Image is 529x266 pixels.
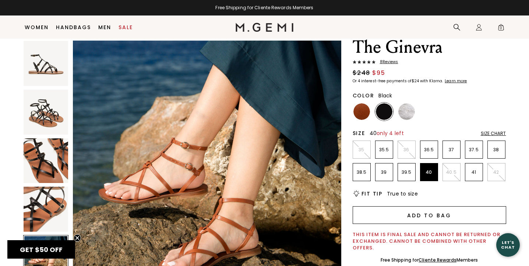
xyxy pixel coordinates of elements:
a: Women [25,24,49,30]
img: The Ginevra [24,187,68,232]
a: Sale [119,24,133,30]
p: 42 [488,169,505,175]
span: Black [378,92,392,99]
img: Saddle [353,103,370,120]
p: 38 [488,147,505,153]
klarna-placement-style-cta: Learn more [445,78,467,84]
span: $95 [372,69,385,77]
span: 40 [370,129,404,137]
span: 0 [497,25,505,32]
h2: Fit Tip [362,191,382,197]
h1: The Ginevra [353,37,506,58]
h2: Color [353,93,374,99]
img: M.Gemi [236,23,293,32]
img: Silver [398,103,415,120]
p: 40 [420,169,438,175]
p: 37 [443,147,460,153]
img: Black [376,103,392,120]
span: True to size [387,190,418,197]
p: 36 [398,147,415,153]
div: Size Chart [481,131,506,137]
p: 40.5 [443,169,460,175]
klarna-placement-style-amount: $24 [412,78,419,84]
span: 8 Review s [375,60,398,64]
img: The Ginevra [24,138,68,183]
p: 35 [353,147,370,153]
p: 39 [375,169,393,175]
div: GET $50 OFFClose teaser [7,240,75,259]
klarna-placement-style-body: with Klarna [420,78,444,84]
img: The Ginevra [24,90,68,135]
a: Learn more [444,79,467,83]
img: The Ginevra [24,41,68,86]
a: 8Reviews [353,60,506,66]
div: Free Shipping for Members [381,257,478,263]
p: 38.5 [353,169,370,175]
span: $248 [353,69,370,77]
a: Men [98,24,111,30]
p: 37.5 [465,147,483,153]
p: 41 [465,169,483,175]
button: Close teaser [74,234,81,242]
p: 36.5 [420,147,438,153]
div: This item is final sale and cannot be returned or exchanged. Cannot be combined with other offers. [353,231,506,251]
klarna-placement-style-body: Or 4 interest-free payments of [353,78,412,84]
p: 39.5 [398,169,415,175]
div: Let's Chat [496,240,520,249]
span: only 4 left [377,129,404,137]
a: Cliente Rewards [419,257,456,263]
span: GET $50 OFF [20,245,63,254]
h2: Size [353,130,365,136]
button: Add to Bag [353,206,506,224]
a: Handbags [56,24,91,30]
p: 35.5 [375,147,393,153]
